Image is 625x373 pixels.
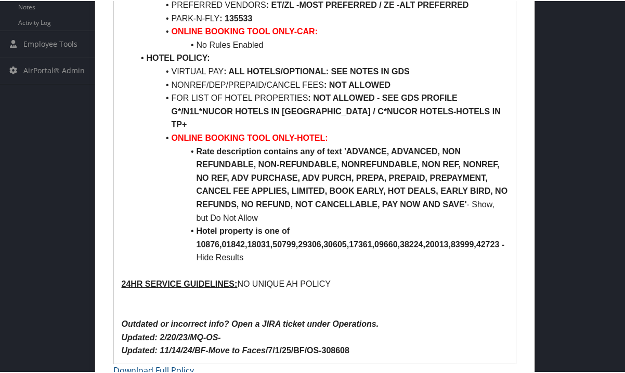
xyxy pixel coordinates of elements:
[122,345,266,354] em: Updated: 11/14/24/BF-Move to Faces
[134,90,508,130] li: FOR LIST OF HOTEL PROPERTIES
[196,225,504,248] strong: Hotel property is one of 10876,01842,18031,50799,29306,30605,17361,09660,38224,20013,83999,42723 -
[134,64,508,77] li: VIRTUAL PAY
[122,276,508,290] p: NO UNIQUE AH POLICY
[122,278,238,287] u: 24HR SERVICE GUIDELINES:
[134,11,508,24] li: PARK-N-FLY
[324,79,390,88] strong: : NOT ALLOWED
[146,52,210,61] strong: HOTEL POLICY:
[134,37,508,51] li: No Rules Enabled
[219,13,252,22] strong: : 135533
[122,332,221,341] em: Updated: 2/20/23/MQ-OS-
[171,26,318,35] strong: ONLINE BOOKING TOOL ONLY-CAR:
[172,92,503,128] strong: : NOT ALLOWED - SEE GDS PROFILE G*/N1L*NUCOR HOTELS IN [GEOGRAPHIC_DATA] / C*NUCOR HOTELS-HOTELS ...
[122,318,379,327] em: Outdated or incorrect info? Open a JIRA ticket under Operations.
[134,223,508,263] li: Hide Results
[196,146,510,208] strong: Rate description contains any of text 'ADVANCE, ADVANCED, NON REFUNDABLE, NON-REFUNDABLE, NONREFU...
[224,66,409,75] strong: : ALL HOTELS/OPTIONAL: SEE NOTES IN GDS
[134,77,508,91] li: NONREF/DEP/PREPAID/CANCEL FEES
[134,144,508,224] li: - Show, but Do Not Allow
[171,132,328,141] strong: ONLINE BOOKING TOOL ONLY-HOTEL:
[122,345,349,354] strong: /7/1/25/BF/OS-308608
